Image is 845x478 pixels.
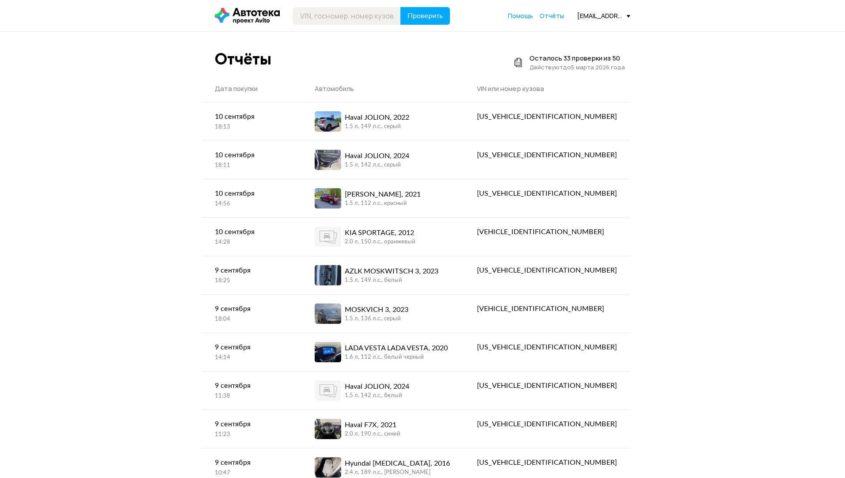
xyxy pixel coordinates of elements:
div: KIA SPORTAGE, 2012 [345,228,415,238]
div: Hyundai [MEDICAL_DATA], 2016 [345,458,450,469]
a: 9 сентября18:04 [202,295,301,332]
a: [US_VEHICLE_IDENTIFICATION_NUMBER] [464,410,630,438]
a: Haval F7X, 20212.0 л, 190 л.c., синий [301,410,464,448]
div: 1.6 л, 112 л.c., белый черный [345,353,448,361]
div: 9 сентября [215,380,288,391]
a: Отчёты [540,11,564,20]
div: 2.4 л, 189 л.c., [PERSON_NAME] [345,469,450,477]
div: 18:04 [215,315,288,323]
a: [US_VEHICLE_IDENTIFICATION_NUMBER] [464,333,630,361]
a: AZLK MOSKWITSCH 3, 20231.5 л, 149 л.c., белый [301,256,464,294]
div: 9 сентября [215,265,288,276]
div: 9 сентября [215,419,288,429]
div: 1.5 л, 142 л.c., серый [345,161,409,169]
div: 2.0 л, 190 л.c., синий [345,430,400,438]
a: 10 сентября18:13 [202,102,301,140]
div: 1.5 л, 142 л.c., белый [345,392,409,400]
div: Haval JOLION, 2024 [345,151,409,161]
a: Haval JOLION, 20241.5 л, 142 л.c., белый [301,372,464,410]
div: 14:14 [215,354,288,362]
div: AZLK MOSKWITSCH 3, 2023 [345,266,438,277]
div: 9 сентября [215,342,288,353]
a: 10 сентября14:28 [202,218,301,255]
div: [US_VEHICLE_IDENTIFICATION_NUMBER] [477,342,617,353]
div: 10 сентября [215,111,288,122]
a: 9 сентября18:25 [202,256,301,294]
div: 1.5 л, 112 л.c., красный [345,200,421,208]
a: MOSKVICH 3, 20231.5 л, 136 л.c., серый [301,295,464,333]
a: [US_VEHICLE_IDENTIFICATION_NUMBER] [464,256,630,285]
div: LADA VESTA LADA VESTA, 2020 [345,343,448,353]
div: 18:11 [215,162,288,170]
a: [US_VEHICLE_IDENTIFICATION_NUMBER] [464,141,630,169]
a: [US_VEHICLE_IDENTIFICATION_NUMBER] [464,179,630,208]
div: [EMAIL_ADDRESS][DOMAIN_NAME] [577,11,630,20]
a: [US_VEHICLE_IDENTIFICATION_NUMBER] [464,448,630,477]
div: 14:28 [215,239,288,247]
div: 9 сентября [215,303,288,314]
div: Отчёты [215,49,271,68]
a: [US_VEHICLE_IDENTIFICATION_NUMBER] [464,372,630,400]
div: 18:13 [215,123,288,131]
div: [US_VEHICLE_IDENTIFICATION_NUMBER] [477,111,617,122]
div: [US_VEHICLE_IDENTIFICATION_NUMBER] [477,419,617,429]
div: VIN или номер кузова [477,84,617,93]
div: 9 сентября [215,457,288,468]
div: [US_VEHICLE_IDENTIFICATION_NUMBER] [477,188,617,199]
a: 10 сентября18:11 [202,141,301,178]
div: 1.5 л, 136 л.c., серый [345,315,408,323]
div: 11:23 [215,431,288,439]
div: Haval F7X, 2021 [345,420,400,430]
div: 10 сентября [215,227,288,237]
div: 10 сентября [215,188,288,199]
div: [VEHICLE_IDENTIFICATION_NUMBER] [477,227,617,237]
div: 1.5 л, 149 л.c., белый [345,277,438,285]
a: [US_VEHICLE_IDENTIFICATION_NUMBER] [464,102,630,131]
div: Haval JOLION, 2024 [345,381,409,392]
div: Автомобиль [315,84,450,93]
a: 9 сентября14:14 [202,333,301,371]
a: Помощь [508,11,533,20]
div: [US_VEHICLE_IDENTIFICATION_NUMBER] [477,150,617,160]
a: LADA VESTA LADA VESTA, 20201.6 л, 112 л.c., белый черный [301,333,464,371]
a: [VEHICLE_IDENTIFICATION_NUMBER] [464,218,630,246]
div: MOSKVICH 3, 2023 [345,304,408,315]
div: [US_VEHICLE_IDENTIFICATION_NUMBER] [477,457,617,468]
div: 2.0 л, 150 л.c., оранжевый [345,238,415,246]
div: Осталось 33 проверки из 50 [529,54,625,63]
input: VIN, госномер, номер кузова [293,7,401,25]
div: [US_VEHICLE_IDENTIFICATION_NUMBER] [477,265,617,276]
a: [VEHICLE_IDENTIFICATION_NUMBER] [464,295,630,323]
a: 10 сентября14:56 [202,179,301,217]
a: Haval JOLION, 20241.5 л, 142 л.c., серый [301,141,464,179]
a: Haval JOLION, 20221.5 л, 149 л.c., серый [301,102,464,140]
a: [PERSON_NAME], 20211.5 л, 112 л.c., красный [301,179,464,217]
div: [PERSON_NAME], 2021 [345,189,421,200]
div: 1.5 л, 149 л.c., серый [345,123,409,131]
div: Действуют до 5 марта 2026 года [529,63,625,72]
span: Проверить [407,12,443,19]
a: 9 сентября11:38 [202,372,301,409]
a: KIA SPORTAGE, 20122.0 л, 150 л.c., оранжевый [301,218,464,256]
a: 9 сентября11:23 [202,410,301,448]
button: Проверить [400,7,450,25]
div: 10:47 [215,469,288,477]
div: 18:25 [215,277,288,285]
div: [VEHICLE_IDENTIFICATION_NUMBER] [477,303,617,314]
div: Haval JOLION, 2022 [345,112,409,123]
div: 10 сентября [215,150,288,160]
div: Дата покупки [215,84,288,93]
div: 14:56 [215,200,288,208]
div: 11:38 [215,392,288,400]
div: [US_VEHICLE_IDENTIFICATION_NUMBER] [477,380,617,391]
